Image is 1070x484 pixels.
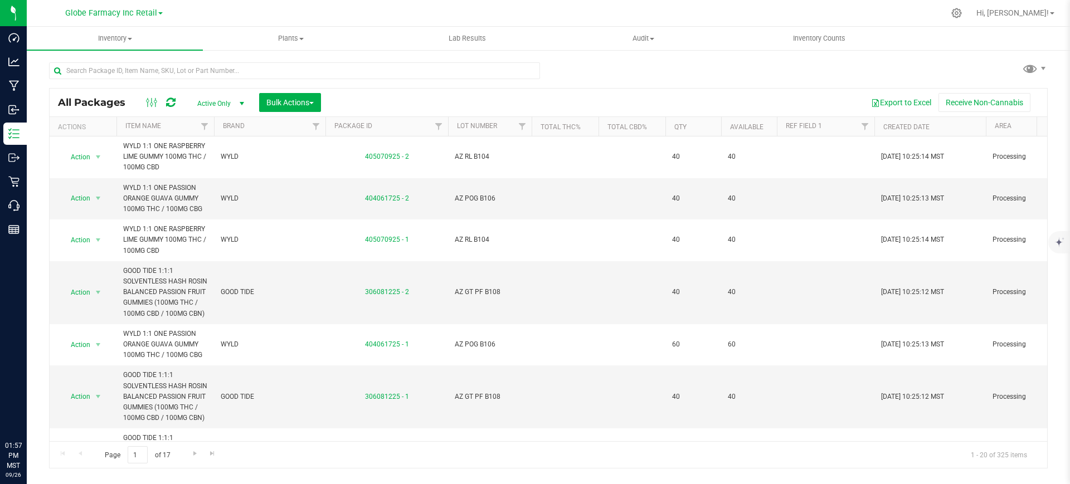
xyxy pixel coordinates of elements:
span: Processing [993,392,1063,402]
span: GOOD TIDE 1:1:1 SOLVENTLESS HASH ROSIN BALANCED PASSION FRUIT GUMMIES (100MG THC / 100MG CBD / 10... [123,266,207,319]
span: 40 [672,287,714,297]
a: Lab Results [379,27,555,50]
span: Hi, [PERSON_NAME]! [976,8,1049,17]
span: Processing [993,287,1063,297]
span: Processing [993,193,1063,204]
span: GOOD TIDE [221,287,319,297]
span: All Packages [58,96,137,109]
div: Manage settings [950,8,964,18]
span: Bulk Actions [266,98,314,107]
span: Processing [993,151,1063,162]
span: 40 [672,193,714,204]
a: Area [995,122,1011,130]
span: Action [61,149,91,165]
span: Page of 17 [95,446,179,463]
span: 40 [728,193,770,204]
a: Go to the next page [187,446,203,461]
span: AZ POG B106 [455,339,525,350]
a: 405070925 - 1 [365,236,409,243]
a: Inventory [27,27,203,50]
span: WYLD 1:1 ONE PASSION ORANGE GUAVA GUMMY 100MG THC / 100MG CBG [123,329,207,361]
span: [DATE] 10:25:13 MST [881,339,944,350]
button: Receive Non-Cannabis [938,93,1030,112]
a: Inventory Counts [731,27,907,50]
span: Globe Farmacy Inc Retail [65,8,157,18]
span: 1 - 20 of 325 items [962,446,1036,463]
a: Lot Number [457,122,497,130]
span: select [91,389,105,404]
a: Package ID [334,122,372,130]
span: WYLD [221,193,319,204]
button: Export to Excel [864,93,938,112]
a: Audit [555,27,731,50]
a: Filter [430,117,448,136]
iframe: Resource center [11,395,45,428]
span: AZ POG B106 [455,193,525,204]
span: Processing [993,234,1063,245]
span: 40 [728,287,770,297]
inline-svg: Call Center [8,200,20,211]
span: Action [61,337,91,353]
span: GOOD TIDE 1:1:1 SOLVENTLESS HASH ROSIN BALANCED PASSION FRUIT GUMMIES (100MG THC / 100MG CBD / 10... [123,370,207,423]
span: Plants [203,33,378,43]
span: WYLD 1:1 ONE RASPBERRY LIME GUMMY 100MG THC / 100MG CBD [123,141,207,173]
span: 40 [672,234,714,245]
span: AZ GT PF B108 [455,392,525,402]
a: 404061725 - 1 [365,340,409,348]
p: 09/26 [5,471,22,479]
span: Inventory [27,33,203,43]
inline-svg: Inbound [8,104,20,115]
a: Total CBD% [607,123,647,131]
inline-svg: Dashboard [8,32,20,43]
span: select [91,232,105,248]
a: Brand [223,122,245,130]
span: 40 [672,392,714,402]
span: Audit [556,33,731,43]
a: Filter [196,117,214,136]
span: 40 [728,151,770,162]
iframe: Resource center unread badge [33,393,46,407]
span: AZ RL B104 [455,151,525,162]
a: Go to the last page [205,446,221,461]
span: 60 [672,339,714,350]
p: 01:57 PM MST [5,441,22,471]
a: Filter [513,117,532,136]
a: Ref Field 1 [786,122,822,130]
a: 306081225 - 1 [365,393,409,400]
span: 60 [728,339,770,350]
span: Action [61,190,91,206]
a: Available [730,123,763,131]
span: 40 [672,151,714,162]
span: Action [61,285,91,300]
span: GOOD TIDE [221,392,319,402]
a: 306081225 - 2 [365,288,409,296]
span: select [91,285,105,300]
inline-svg: Inventory [8,128,20,139]
span: Inventory Counts [778,33,860,43]
inline-svg: Analytics [8,56,20,67]
a: Filter [856,117,874,136]
a: Filter [307,117,325,136]
span: WYLD [221,339,319,350]
span: WYLD 1:1 ONE RASPBERRY LIME GUMMY 100MG THC / 100MG CBD [123,224,207,256]
a: 405070925 - 2 [365,153,409,160]
span: [DATE] 10:25:13 MST [881,193,944,204]
div: Actions [58,123,112,131]
input: Search Package ID, Item Name, SKU, Lot or Part Number... [49,62,540,79]
span: AZ RL B104 [455,234,525,245]
button: Bulk Actions [259,93,321,112]
span: [DATE] 10:25:14 MST [881,151,944,162]
span: WYLD [221,151,319,162]
span: select [91,190,105,206]
span: AZ GT PF B108 [455,287,525,297]
input: 1 [128,446,148,463]
a: Created Date [883,123,930,131]
inline-svg: Manufacturing [8,80,20,91]
span: Lab Results [434,33,501,43]
inline-svg: Retail [8,176,20,187]
inline-svg: Outbound [8,152,20,163]
inline-svg: Reports [8,224,20,235]
span: [DATE] 10:25:14 MST [881,234,944,245]
span: 40 [728,392,770,402]
span: Action [61,389,91,404]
